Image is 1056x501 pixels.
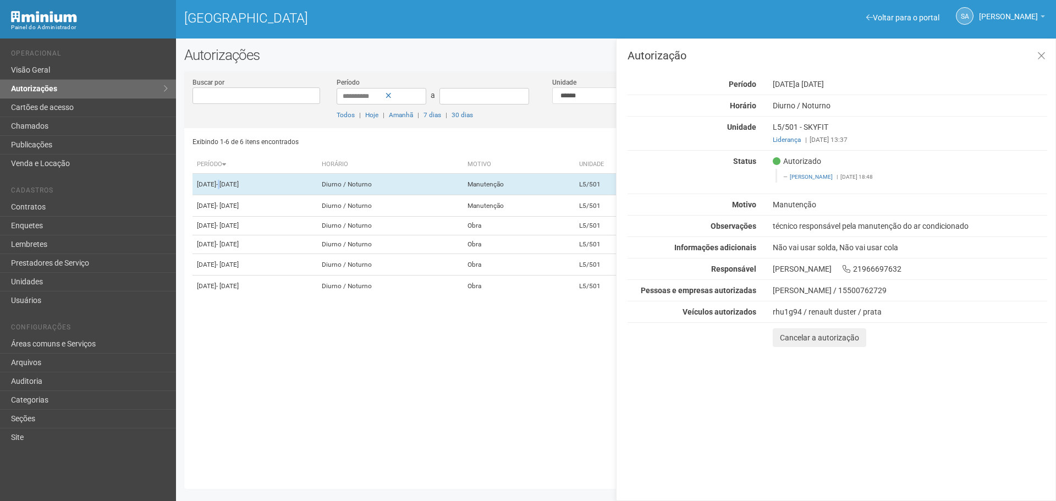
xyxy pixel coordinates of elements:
td: L5/501 [575,174,658,195]
td: [DATE] [193,235,317,254]
li: Cadastros [11,186,168,198]
td: Diurno / Noturno [317,195,463,217]
span: Silvio Anjos [979,2,1038,21]
span: | [383,111,384,119]
span: | [417,111,419,119]
td: Diurno / Noturno [317,276,463,297]
td: Obra [463,217,575,235]
span: | [359,111,361,119]
td: Obra [463,276,575,297]
strong: Motivo [732,200,756,209]
td: [DATE] [193,195,317,217]
td: Diurno / Noturno [317,235,463,254]
label: Período [337,78,360,87]
a: Hoje [365,111,378,119]
a: SA [956,7,974,25]
span: - [DATE] [216,261,239,268]
th: Horário [317,156,463,174]
strong: Veículos autorizados [683,307,756,316]
a: Voltar para o portal [866,13,939,22]
div: Exibindo 1-6 de 6 itens encontrados [193,134,613,150]
td: [DATE] [193,254,317,276]
h2: Autorizações [184,47,1048,63]
a: [PERSON_NAME] [979,14,1045,23]
span: | [837,174,838,180]
strong: Unidade [727,123,756,131]
th: Motivo [463,156,575,174]
strong: Pessoas e empresas autorizadas [641,286,756,295]
div: [DATE] [765,79,1055,89]
a: Amanhã [389,111,413,119]
span: | [446,111,447,119]
td: L5/501 [575,254,658,276]
div: Diurno / Noturno [765,101,1055,111]
a: 7 dias [424,111,441,119]
div: [PERSON_NAME] / 15500762729 [773,285,1047,295]
span: - [DATE] [216,180,239,188]
span: a [431,91,435,100]
td: Diurno / Noturno [317,217,463,235]
span: - [DATE] [216,282,239,290]
span: - [DATE] [216,240,239,248]
a: 30 dias [452,111,473,119]
div: Painel do Administrador [11,23,168,32]
div: Não vai usar solda, Não vai usar cola [765,243,1055,252]
span: - [DATE] [216,202,239,210]
th: Período [193,156,317,174]
strong: Período [729,80,756,89]
div: [PERSON_NAME] 21966697632 [765,264,1055,274]
td: L5/501 [575,276,658,297]
img: Minium [11,11,77,23]
td: Diurno / Noturno [317,174,463,195]
strong: Horário [730,101,756,110]
td: [DATE] [193,217,317,235]
h3: Autorização [628,50,1047,61]
span: Autorizado [773,156,821,166]
td: Obra [463,235,575,254]
strong: Status [733,157,756,166]
strong: Observações [711,222,756,230]
a: Liderança [773,136,801,144]
span: | [805,136,807,144]
h1: [GEOGRAPHIC_DATA] [184,11,608,25]
div: técnico responsável pela manutenção do ar condicionado [765,221,1055,231]
td: L5/501 [575,217,658,235]
td: Manutenção [463,195,575,217]
td: [DATE] [193,276,317,297]
span: a [DATE] [795,80,824,89]
span: - [DATE] [216,222,239,229]
td: Diurno / Noturno [317,254,463,276]
strong: Informações adicionais [674,243,756,252]
div: rhu1g94 / renault duster / prata [773,307,1047,317]
button: Cancelar a autorização [773,328,866,347]
th: Unidade [575,156,658,174]
a: [PERSON_NAME] [790,174,833,180]
strong: Responsável [711,265,756,273]
td: L5/501 [575,195,658,217]
li: Configurações [11,323,168,335]
footer: [DATE] 18:48 [783,173,1041,181]
div: L5/501 - SKYFIT [765,122,1055,145]
label: Unidade [552,78,576,87]
td: [DATE] [193,174,317,195]
td: L5/501 [575,235,658,254]
a: Todos [337,111,355,119]
div: [DATE] 13:37 [773,135,1047,145]
div: Manutenção [765,200,1055,210]
td: Obra [463,254,575,276]
li: Operacional [11,49,168,61]
label: Buscar por [193,78,224,87]
td: Manutenção [463,174,575,195]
